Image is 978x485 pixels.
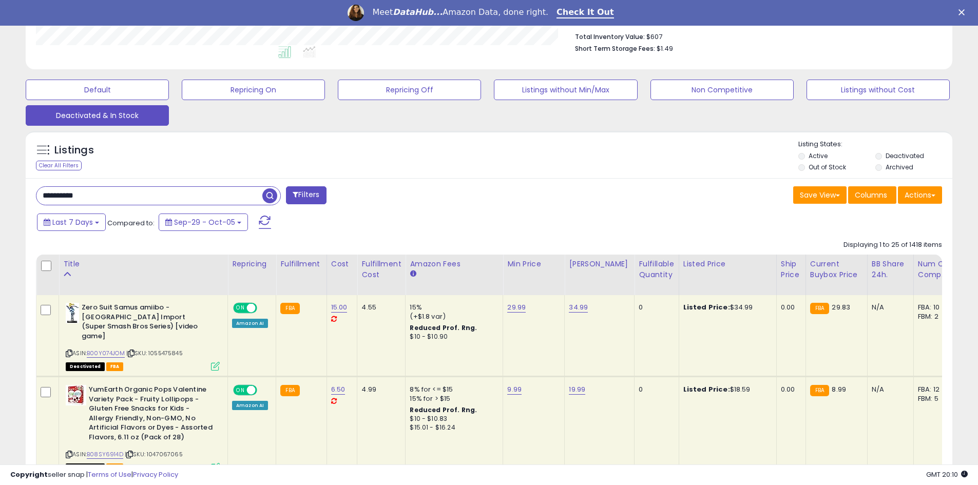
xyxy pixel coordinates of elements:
[361,303,397,312] div: 4.55
[810,259,863,280] div: Current Buybox Price
[410,423,495,432] div: $15.01 - $16.24
[159,214,248,231] button: Sep-29 - Oct-05
[575,30,934,42] li: $607
[855,190,887,200] span: Columns
[331,384,346,395] a: 6.50
[87,450,123,459] a: B08SY6914D
[280,385,299,396] small: FBA
[926,470,968,479] span: 2025-10-13 20:10 GMT
[410,323,477,332] b: Reduced Prof. Rng.
[410,259,498,269] div: Amazon Fees
[87,349,125,358] a: B00Y074JOM
[918,385,952,394] div: FBA: 12
[872,303,906,312] div: N/A
[886,163,913,171] label: Archived
[843,240,942,250] div: Displaying 1 to 25 of 1418 items
[410,312,495,321] div: (+$1.8 var)
[810,303,829,314] small: FBA
[810,385,829,396] small: FBA
[361,385,397,394] div: 4.99
[683,384,730,394] b: Listed Price:
[410,415,495,423] div: $10 - $10.83
[832,302,850,312] span: 29.83
[557,7,614,18] a: Check It Out
[37,214,106,231] button: Last 7 Days
[107,218,155,228] span: Compared to:
[280,303,299,314] small: FBA
[361,259,401,280] div: Fulfillment Cost
[256,304,272,313] span: OFF
[507,384,522,395] a: 9.99
[54,143,94,158] h5: Listings
[26,105,169,126] button: Deactivated & In Stock
[809,151,828,160] label: Active
[569,302,588,313] a: 34.99
[650,80,794,100] button: Non Competitive
[507,259,560,269] div: Min Price
[781,385,798,394] div: 0.00
[657,44,673,53] span: $1.49
[410,303,495,312] div: 15%
[958,9,969,15] div: Close
[918,394,952,403] div: FBM: 5
[848,186,896,204] button: Columns
[410,385,495,394] div: 8% for <= $15
[88,470,131,479] a: Terms of Use
[106,362,124,371] span: FBA
[10,470,178,480] div: seller snap | |
[182,80,325,100] button: Repricing On
[918,303,952,312] div: FBA: 10
[89,385,214,444] b: YumEarth Organic Pops Valentine Variety Pack - Fruity Lollipops - Gluten Free Snacks for Kids - A...
[639,303,670,312] div: 0
[683,385,769,394] div: $18.59
[683,259,772,269] div: Listed Price
[66,303,220,370] div: ASIN:
[36,161,82,170] div: Clear All Filters
[918,259,955,280] div: Num of Comp.
[338,80,481,100] button: Repricing Off
[125,450,183,458] span: | SKU: 1047067065
[133,470,178,479] a: Privacy Policy
[232,259,272,269] div: Repricing
[918,312,952,321] div: FBM: 2
[807,80,950,100] button: Listings without Cost
[372,7,548,17] div: Meet Amazon Data, done right.
[286,186,326,204] button: Filters
[232,401,268,410] div: Amazon AI
[410,269,416,279] small: Amazon Fees.
[781,259,801,280] div: Ship Price
[63,259,223,269] div: Title
[66,303,79,323] img: 415t-G3twKL._SL40_.jpg
[66,385,86,405] img: 51-GHEd01jL._SL40_.jpg
[575,44,655,53] b: Short Term Storage Fees:
[174,217,235,227] span: Sep-29 - Oct-05
[410,333,495,341] div: $10 - $10.90
[569,259,630,269] div: [PERSON_NAME]
[872,385,906,394] div: N/A
[872,259,909,280] div: BB Share 24h.
[52,217,93,227] span: Last 7 Days
[331,259,353,269] div: Cost
[66,362,105,371] span: All listings that are unavailable for purchase on Amazon for any reason other than out-of-stock
[886,151,924,160] label: Deactivated
[232,319,268,328] div: Amazon AI
[575,32,645,41] b: Total Inventory Value:
[494,80,637,100] button: Listings without Min/Max
[331,302,348,313] a: 15.00
[234,386,247,395] span: ON
[798,140,952,149] p: Listing States:
[348,5,364,21] img: Profile image for Georgie
[393,7,443,17] i: DataHub...
[410,394,495,403] div: 15% for > $15
[280,259,322,269] div: Fulfillment
[26,80,169,100] button: Default
[793,186,847,204] button: Save View
[82,303,206,343] b: Zero Suit Samus amiibo - [GEOGRAPHIC_DATA] Import (Super Smash Bros Series) [video game]
[781,303,798,312] div: 0.00
[10,470,48,479] strong: Copyright
[410,405,477,414] b: Reduced Prof. Rng.
[639,259,674,280] div: Fulfillable Quantity
[683,302,730,312] b: Listed Price:
[126,349,183,357] span: | SKU: 1055475845
[569,384,585,395] a: 19.99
